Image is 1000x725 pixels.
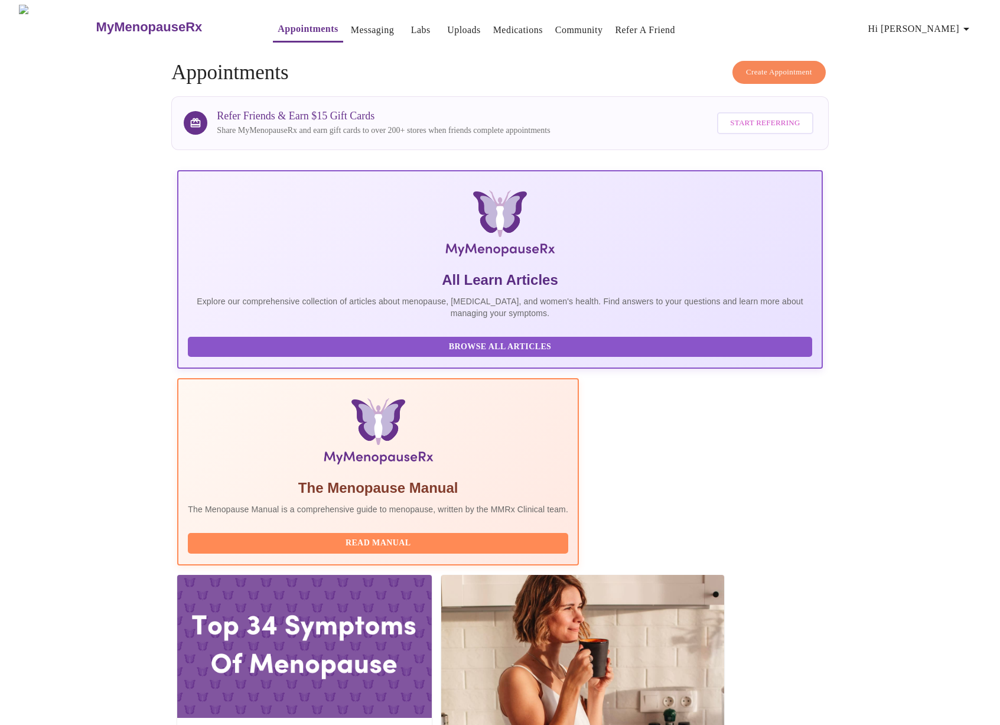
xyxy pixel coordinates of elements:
a: Refer a Friend [615,22,675,38]
button: Medications [488,18,548,42]
p: Share MyMenopauseRx and earn gift cards to over 200+ stores when friends complete appointments [217,125,550,136]
h4: Appointments [171,61,828,84]
a: Community [555,22,603,38]
button: Community [551,18,608,42]
img: MyMenopauseRx Logo [285,190,715,261]
button: Uploads [442,18,486,42]
span: Browse All Articles [200,340,800,355]
span: Read Manual [200,536,556,551]
a: Appointments [278,21,338,37]
h3: Refer Friends & Earn $15 Gift Cards [217,110,550,122]
button: Hi [PERSON_NAME] [864,17,978,41]
button: Refer a Friend [610,18,680,42]
span: Hi [PERSON_NAME] [868,21,973,37]
a: Uploads [447,22,481,38]
button: Appointments [273,17,343,43]
button: Messaging [346,18,399,42]
p: The Menopause Manual is a comprehensive guide to menopause, written by the MMRx Clinical team. [188,503,568,515]
a: Read Manual [188,537,571,547]
button: Start Referring [717,112,813,134]
h3: MyMenopauseRx [96,19,203,35]
a: Start Referring [714,106,816,140]
button: Browse All Articles [188,337,812,357]
a: Labs [411,22,431,38]
h5: The Menopause Manual [188,479,568,498]
a: Medications [493,22,543,38]
button: Labs [402,18,439,42]
span: Create Appointment [746,66,812,79]
a: MyMenopauseRx [95,6,249,48]
img: Menopause Manual [248,398,507,469]
span: Start Referring [730,116,800,130]
button: Read Manual [188,533,568,554]
h5: All Learn Articles [188,271,812,290]
p: Explore our comprehensive collection of articles about menopause, [MEDICAL_DATA], and women's hea... [188,295,812,319]
img: MyMenopauseRx Logo [19,5,95,49]
button: Create Appointment [732,61,826,84]
a: Messaging [351,22,394,38]
a: Browse All Articles [188,341,815,351]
